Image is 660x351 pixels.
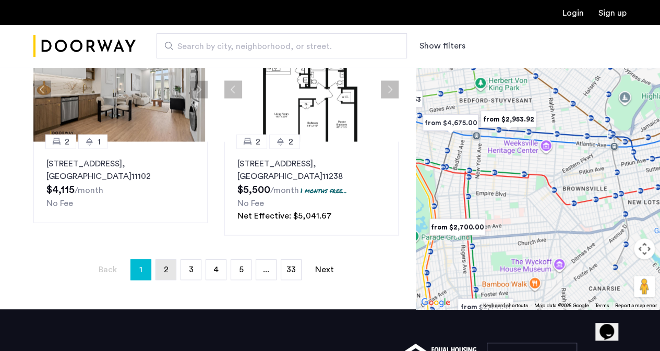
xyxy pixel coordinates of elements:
img: Google [418,296,453,309]
span: $5,500 [237,184,270,195]
sub: /month [75,186,103,194]
button: Next apartment [190,80,208,98]
img: logo [33,27,136,66]
iframe: chat widget [595,309,629,341]
a: 22[STREET_ADDRESS], [GEOGRAPHIC_DATA]112381 months free...No FeeNet Effective: $5,041.67 [224,141,399,235]
span: No Fee [46,199,73,207]
a: Next [314,260,335,280]
span: Back [98,265,116,274]
a: Login [562,9,584,17]
img: 2014_638471713038446286.jpeg [33,37,205,141]
input: Apartment Search [157,33,407,58]
span: Net Effective: $5,041.67 [237,211,332,220]
nav: Pagination [33,259,399,280]
div: from $2,953.92 [476,107,541,131]
span: 2 [256,135,260,148]
a: Registration [598,9,627,17]
button: Show or hide filters [419,40,465,52]
span: 2 [289,135,293,148]
img: 360ac8f6-4482-47b0-bc3d-3cb89b569d10_638900046317876076.jpeg [224,37,396,141]
p: [STREET_ADDRESS] 11238 [237,157,386,182]
span: $4,115 [46,184,75,195]
span: 33 [286,265,296,274]
span: No Fee [237,199,264,207]
span: Map data ©2025 Google [534,303,589,308]
button: Drag Pegman onto the map to open Street View [634,276,655,297]
a: Report a map error [615,302,657,309]
a: Open this area in Google Maps (opens a new window) [418,296,453,309]
p: 1 months free... [301,186,347,195]
span: 4 [213,265,219,274]
div: from $4,675.00 [418,111,483,135]
a: Cazamio Logo [33,27,136,66]
span: 3 [188,265,193,274]
span: 1 [98,135,101,148]
span: 5 [238,265,243,274]
div: from $3,390.63 [363,88,427,111]
span: 1 [139,261,142,278]
button: Keyboard shortcuts [483,302,528,309]
a: 21[STREET_ADDRESS], [GEOGRAPHIC_DATA]11102No Fee [33,141,208,223]
span: 2 [163,265,168,274]
sub: /month [270,186,299,194]
div: from $2,700.00 [425,215,489,239]
div: from $2,441.41 [453,295,518,319]
button: Previous apartment [33,80,51,98]
button: Previous apartment [224,80,242,98]
p: [STREET_ADDRESS] 11102 [46,157,195,182]
span: Search by city, neighborhood, or street. [177,40,378,53]
button: Map camera controls [634,238,655,259]
span: ... [263,265,269,274]
span: 2 [65,135,69,148]
a: Terms (opens in new tab) [595,302,609,309]
button: Next apartment [381,80,399,98]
